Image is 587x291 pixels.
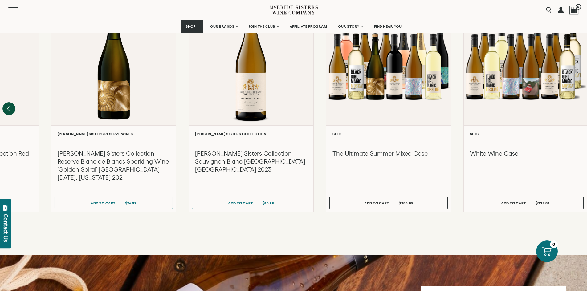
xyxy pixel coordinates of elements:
button: Previous [2,102,15,115]
a: AFFILIATE PROGRAM [286,20,331,33]
a: FIND NEAR YOU [370,20,406,33]
h6: [PERSON_NAME] Sisters Collection [195,132,307,136]
a: OUR BRANDS [206,20,242,33]
div: Add to cart [501,199,526,208]
h3: [PERSON_NAME] Sisters Collection Sauvignon Blanc [GEOGRAPHIC_DATA] [GEOGRAPHIC_DATA] 2023 [195,149,307,173]
h3: [PERSON_NAME] Sisters Collection Reserve Blanc de Blancs Sparkling Wine 'Golden Spiral' [GEOGRAPH... [58,149,170,181]
h6: Sets [332,132,445,136]
div: Add to cart [228,199,253,208]
span: OUR STORY [338,24,360,29]
span: JOIN THE CLUB [249,24,275,29]
div: Add to cart [91,199,116,208]
h3: The Ultimate Summer Mixed Case [332,149,445,157]
span: AFFILIATE PROGRAM [290,24,327,29]
span: FIND NEAR YOU [374,24,402,29]
button: Add to cart $327.88 [467,197,584,209]
h3: White Wine Case [470,149,581,157]
span: OUR BRANDS [210,24,234,29]
span: SHOP [185,24,196,29]
a: JOIN THE CLUB [245,20,283,33]
div: Contact Us [3,214,9,242]
span: $16.99 [263,201,274,205]
a: SHOP [181,20,203,33]
button: Add to cart $385.88 [329,197,448,209]
h6: [PERSON_NAME] Sisters Reserve Wines [58,132,170,136]
span: $385.88 [399,201,413,205]
button: Add to cart $16.99 [192,197,310,209]
h6: Sets [470,132,581,136]
span: 0 [576,4,581,10]
span: $74.99 [125,201,137,205]
div: 0 [550,240,558,248]
span: $327.88 [536,201,549,205]
div: Add to cart [364,199,389,208]
button: Mobile Menu Trigger [8,7,31,13]
a: OUR STORY [334,20,367,33]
